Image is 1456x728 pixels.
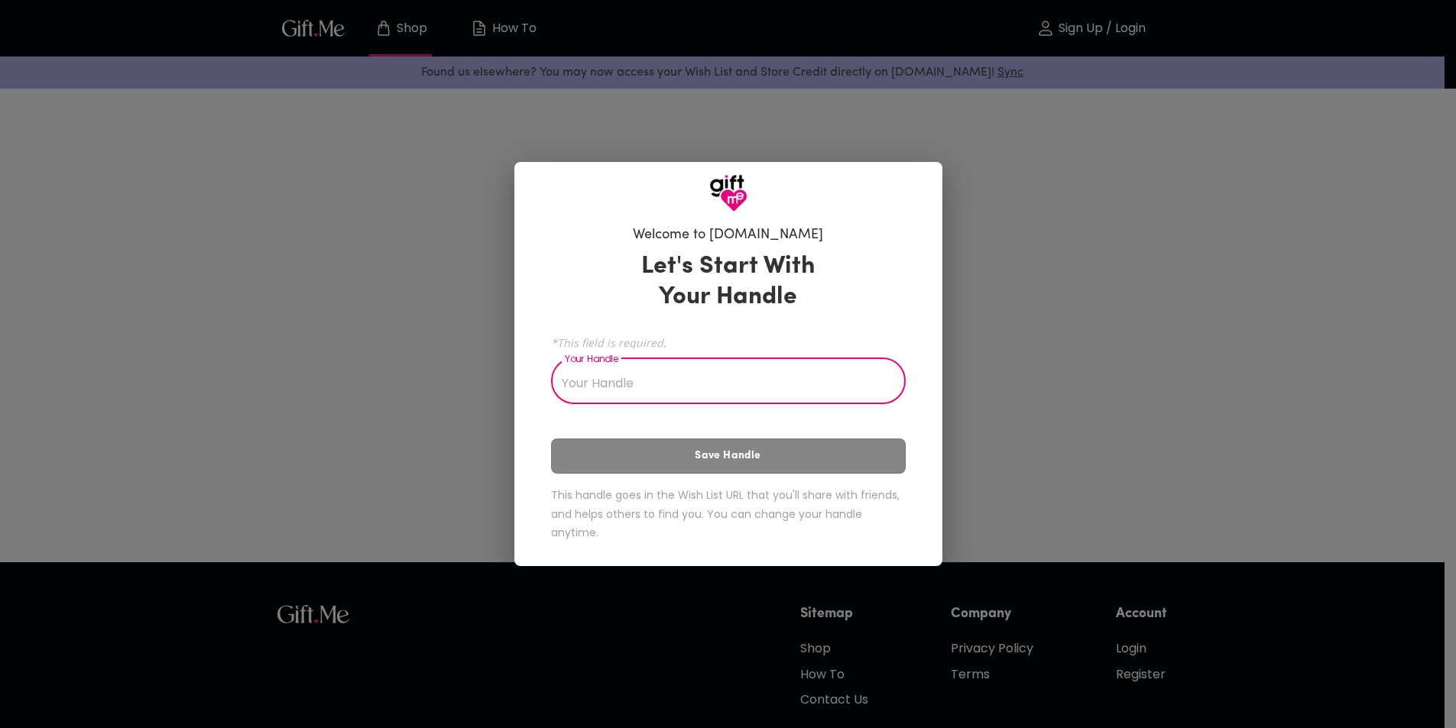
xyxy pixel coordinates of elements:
h6: This handle goes in the Wish List URL that you'll share with friends, and helps others to find yo... [551,486,906,542]
span: *This field is required. [551,335,906,350]
h3: Let's Start With Your Handle [622,251,835,312]
input: Your Handle [551,361,889,404]
img: GiftMe Logo [709,174,747,212]
h6: Welcome to [DOMAIN_NAME] [633,226,823,244]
